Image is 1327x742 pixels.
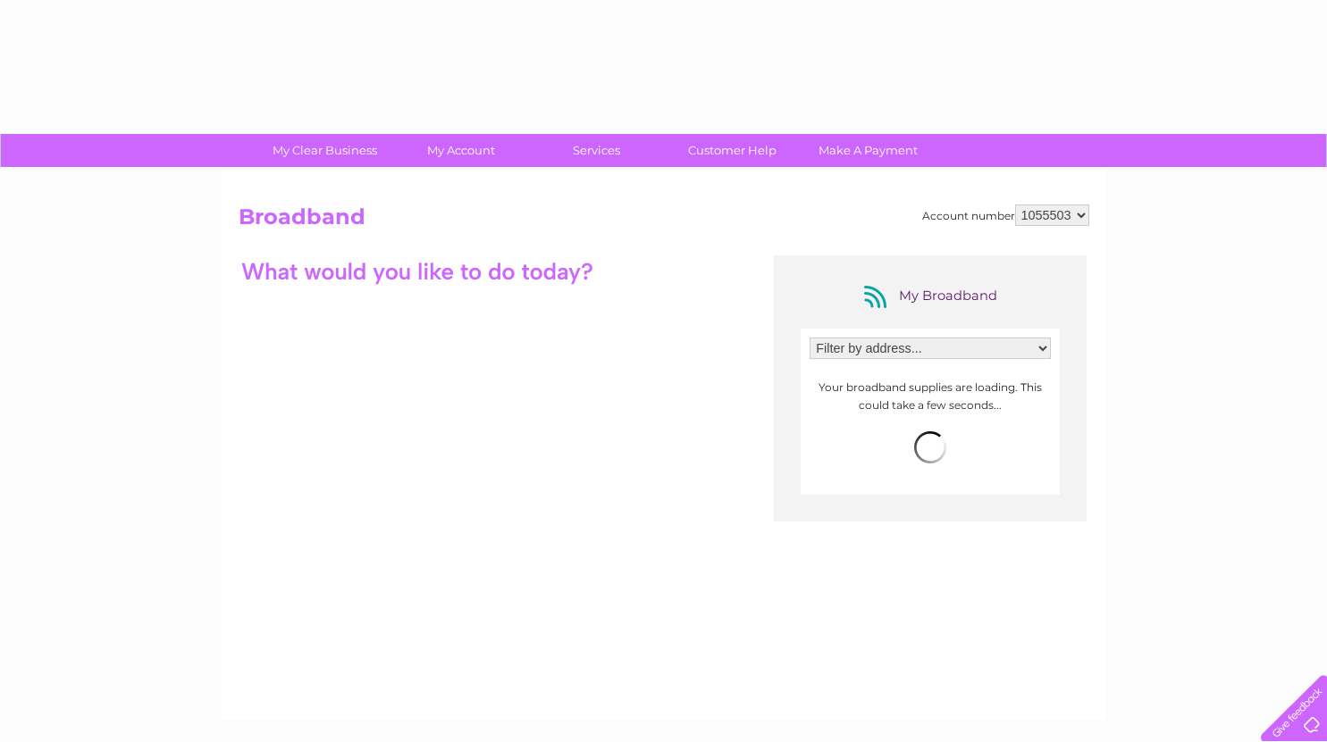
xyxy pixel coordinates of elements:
[914,431,946,463] img: loading
[922,204,1089,226] div: Account number
[659,134,806,167] a: Customer Help
[859,282,1002,311] div: My Broadband
[239,204,1089,238] h2: Broadband
[810,379,1051,413] p: Your broadband supplies are loading. This could take a few seconds...
[251,134,399,167] a: My Clear Business
[387,134,534,167] a: My Account
[523,134,670,167] a: Services
[794,134,942,167] a: Make A Payment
